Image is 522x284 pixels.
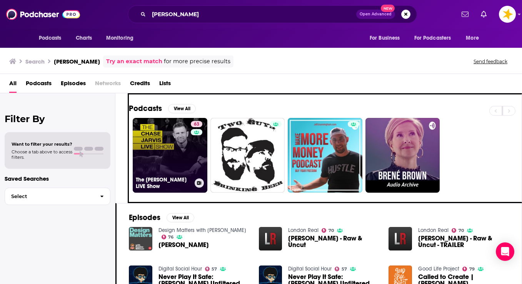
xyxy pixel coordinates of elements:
[288,235,379,248] a: Chase Jarvis - Raw & Uncut
[322,228,334,233] a: 70
[212,267,217,271] span: 57
[370,33,400,44] span: For Business
[71,31,97,45] a: Charts
[129,213,194,222] a: EpisodesView All
[418,266,459,272] a: Good Life Project
[168,104,196,113] button: View All
[12,141,72,147] span: Want to filter your results?
[39,33,62,44] span: Podcasts
[5,113,110,124] h2: Filter By
[360,12,392,16] span: Open Advanced
[106,33,133,44] span: Monitoring
[418,235,509,248] span: [PERSON_NAME] - Raw & Uncut - TRAILER
[129,213,160,222] h2: Episodes
[389,227,412,250] img: Chase Jarvis - Raw & Uncut - TRAILER
[130,77,150,93] a: Credits
[101,31,143,45] button: open menu
[478,8,490,21] a: Show notifications dropdown
[459,229,464,232] span: 70
[61,77,86,93] a: Episodes
[6,7,80,22] img: Podchaser - Follow, Share and Rate Podcasts
[136,176,192,190] h3: The [PERSON_NAME] LIVE Show
[335,267,347,271] a: 57
[418,235,509,248] a: Chase Jarvis - Raw & Uncut - TRAILER
[499,6,516,23] span: Logged in as Spreaker_Prime
[129,104,196,113] a: PodcastsView All
[471,58,510,65] button: Send feedback
[460,31,489,45] button: open menu
[499,6,516,23] button: Show profile menu
[288,266,332,272] a: Digital Social Hour
[133,118,207,193] a: 63The [PERSON_NAME] LIVE Show
[158,227,246,234] a: Design Matters with Debbie Millman
[158,266,202,272] a: Digital Social Hour
[288,227,319,234] a: London Real
[167,213,194,222] button: View All
[168,235,173,239] span: 76
[12,149,72,160] span: Choose a tab above to access filters.
[342,267,347,271] span: 57
[5,188,110,205] button: Select
[26,77,52,93] a: Podcasts
[329,229,334,232] span: 70
[205,267,217,271] a: 57
[194,121,199,128] span: 63
[164,57,230,66] span: for more precise results
[381,5,395,12] span: New
[128,5,417,23] div: Search podcasts, credits, & more...
[76,33,92,44] span: Charts
[364,31,410,45] button: open menu
[418,227,449,234] a: London Real
[162,235,174,239] a: 76
[158,242,209,248] a: Chase Jarvis
[95,77,121,93] span: Networks
[288,235,379,248] span: [PERSON_NAME] - Raw & Uncut
[25,58,45,65] h3: Search
[5,175,110,182] p: Saved Searches
[191,121,202,127] a: 63
[54,58,100,65] h3: [PERSON_NAME]
[499,6,516,23] img: User Profile
[459,8,472,21] a: Show notifications dropdown
[129,227,152,250] img: Chase Jarvis
[259,227,282,250] img: Chase Jarvis - Raw & Uncut
[414,33,451,44] span: For Podcasters
[469,267,475,271] span: 79
[466,33,479,44] span: More
[452,228,464,233] a: 70
[106,57,162,66] a: Try an exact match
[129,104,162,113] h2: Podcasts
[158,242,209,248] span: [PERSON_NAME]
[462,267,475,271] a: 79
[356,10,395,19] button: Open AdvancedNew
[33,31,72,45] button: open menu
[159,77,171,93] a: Lists
[5,194,94,199] span: Select
[496,242,514,261] div: Open Intercom Messenger
[9,77,17,93] a: All
[409,31,462,45] button: open menu
[149,8,356,20] input: Search podcasts, credits, & more...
